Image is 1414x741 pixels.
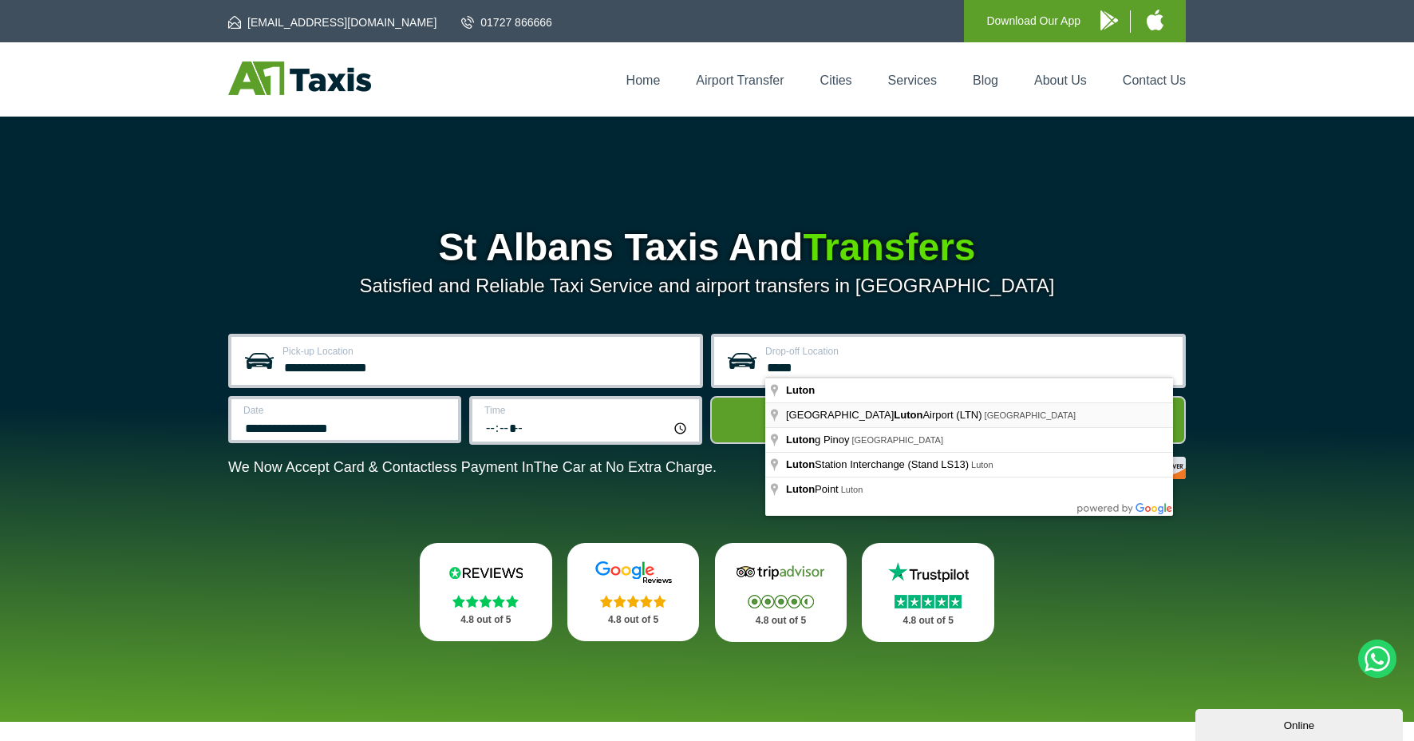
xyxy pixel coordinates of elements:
a: Google Stars 4.8 out of 5 [567,543,700,641]
p: 4.8 out of 5 [585,610,682,630]
label: Date [243,406,448,415]
span: Luton [786,434,815,446]
span: [GEOGRAPHIC_DATA] [851,435,943,445]
img: A1 Taxis Android App [1100,10,1118,30]
a: [EMAIL_ADDRESS][DOMAIN_NAME] [228,14,436,30]
img: Google [586,561,681,584]
span: Transfers [803,226,975,268]
button: Get Quote [710,396,1186,444]
label: Pick-up Location [282,347,690,356]
img: Stars [452,595,519,608]
img: Stars [895,595,962,608]
p: 4.8 out of 5 [879,611,977,631]
p: Download Our App [986,11,1080,31]
a: Reviews.io Stars 4.8 out of 5 [420,543,552,641]
p: 4.8 out of 5 [437,610,535,630]
span: [GEOGRAPHIC_DATA] Airport (LTN) [786,409,985,421]
span: Luton [841,485,863,494]
a: About Us [1034,73,1087,87]
a: Contact Us [1123,73,1186,87]
span: Luton [786,483,815,495]
label: Drop-off Location [765,347,1173,356]
img: A1 Taxis St Albans LTD [228,61,371,95]
img: Stars [748,595,814,608]
span: [GEOGRAPHIC_DATA] [985,410,1076,420]
span: Luton [786,458,815,470]
img: Trustpilot [880,561,976,584]
a: Home [626,73,661,87]
img: Tripadvisor [733,561,828,584]
img: A1 Taxis iPhone App [1147,10,1163,30]
span: The Car at No Extra Charge. [534,459,717,475]
span: Luton [786,384,815,396]
p: 4.8 out of 5 [733,611,830,631]
h1: St Albans Taxis And [228,228,1186,267]
span: g Pinoy [786,434,851,446]
p: Satisfied and Reliable Taxi Service and airport transfers in [GEOGRAPHIC_DATA] [228,275,1186,297]
img: Reviews.io [438,561,534,584]
span: Luton [894,409,922,421]
span: Station Interchange (Stand LS13) [786,458,971,470]
span: Point [786,483,841,495]
a: Trustpilot Stars 4.8 out of 5 [862,543,994,642]
a: Services [888,73,937,87]
p: We Now Accept Card & Contactless Payment In [228,459,717,476]
a: Tripadvisor Stars 4.8 out of 5 [715,543,847,642]
span: Luton [971,460,993,470]
a: Airport Transfer [696,73,784,87]
img: Stars [600,595,666,608]
iframe: chat widget [1195,706,1406,741]
label: Time [484,406,689,415]
a: 01727 866666 [461,14,552,30]
a: Blog [973,73,998,87]
a: Cities [820,73,852,87]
